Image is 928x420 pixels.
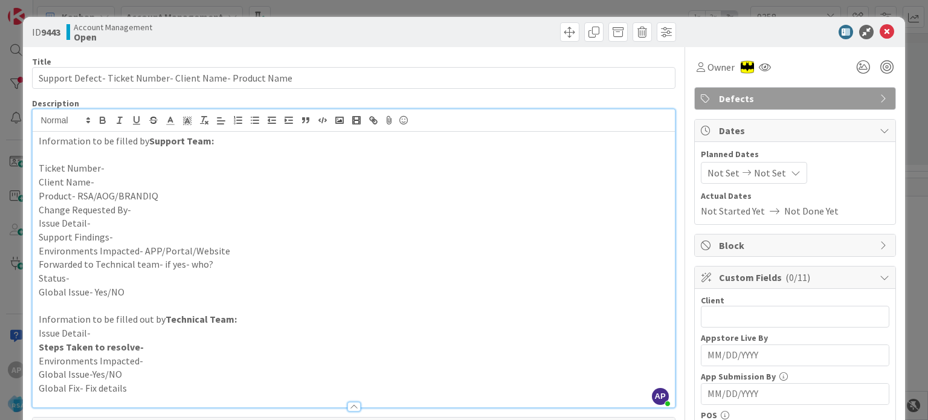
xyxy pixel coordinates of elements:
[719,91,874,106] span: Defects
[784,204,839,218] span: Not Done Yet
[701,411,889,419] div: POS
[74,32,152,42] b: Open
[166,313,237,325] strong: Technical Team:
[39,216,668,230] p: Issue Detail-
[39,271,668,285] p: Status-
[701,372,889,381] div: App Submission By
[149,135,214,147] strong: Support Team:
[719,238,874,253] span: Block
[39,230,668,244] p: Support Findings-
[719,270,874,285] span: Custom Fields
[701,334,889,342] div: Appstore Live By
[652,388,669,405] span: AP
[39,134,668,148] p: Information to be filled by
[32,25,60,39] span: ID
[32,56,51,67] label: Title
[39,381,668,395] p: Global Fix- Fix details
[754,166,786,180] span: Not Set
[707,345,883,366] input: MM/DD/YYYY
[701,204,765,218] span: Not Started Yet
[701,148,889,161] span: Planned Dates
[39,203,668,217] p: Change Requested By-
[707,60,735,74] span: Owner
[707,384,883,404] input: MM/DD/YYYY
[32,98,79,109] span: Description
[707,166,739,180] span: Not Set
[701,295,724,306] label: Client
[39,175,668,189] p: Client Name-
[41,26,60,38] b: 9443
[39,367,668,381] p: Global Issue-Yes/NO
[39,354,668,368] p: Environments Impacted-
[39,326,668,340] p: Issue Detail-
[74,22,152,32] span: Account Management
[32,67,675,89] input: type card name here...
[741,60,754,74] img: AC
[39,312,668,326] p: Information to be filled out by
[39,244,668,258] p: Environments Impacted- APP/Portal/Website
[701,190,889,202] span: Actual Dates
[39,161,668,175] p: Ticket Number-
[719,123,874,138] span: Dates
[39,341,144,353] strong: Steps Taken to resolve-
[39,189,668,203] p: Product- RSA/AOG/BRANDIQ
[39,257,668,271] p: Forwarded to Technical team- if yes- who?
[39,285,668,299] p: Global Issue- Yes/NO
[785,271,810,283] span: ( 0/11 )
